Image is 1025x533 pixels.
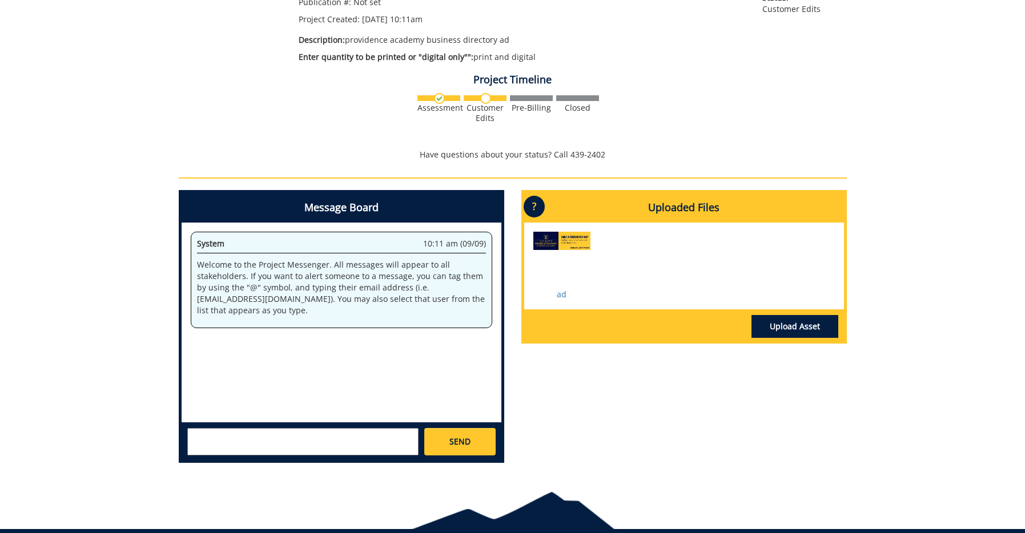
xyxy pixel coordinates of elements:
[751,315,838,338] a: Upload Asset
[299,34,746,46] p: providence academy business directory ad
[182,193,501,223] h4: Message Board
[187,428,419,455] textarea: messageToSend
[423,238,486,249] span: 10:11 am (09/09)
[179,149,847,160] p: Have questions about your status? Call 439-2402
[434,93,445,104] img: checkmark
[557,289,566,300] a: ad
[510,103,553,113] div: Pre-Billing
[449,436,471,447] span: SEND
[197,259,486,316] p: Welcome to the Project Messenger. All messages will appear to all stakeholders. If you want to al...
[480,93,491,104] img: no
[362,14,423,25] span: [DATE] 10:11am
[424,428,495,455] a: SEND
[299,34,345,45] span: Description:
[299,51,473,62] span: Enter quantity to be printed or "digital only"":
[556,103,599,113] div: Closed
[299,14,360,25] span: Project Created:
[417,103,460,113] div: Assessment
[464,103,507,123] div: Customer Edits
[197,238,224,249] span: System
[179,74,847,86] h4: Project Timeline
[524,193,844,223] h4: Uploaded Files
[524,196,545,217] p: ?
[299,51,746,63] p: print and digital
